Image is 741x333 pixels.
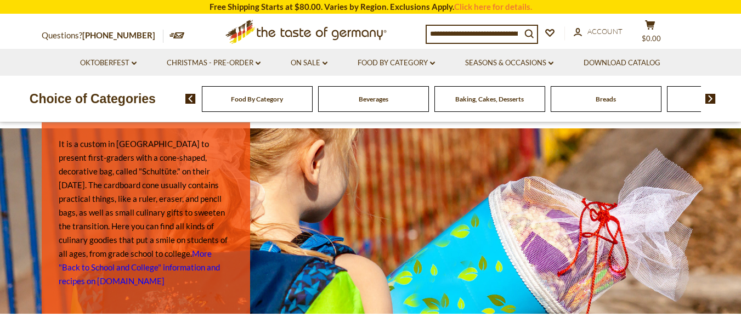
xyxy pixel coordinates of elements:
a: More "Back to School and College" information and recipes on [DOMAIN_NAME] [59,249,220,286]
a: Oktoberfest [80,57,137,69]
button: $0.00 [634,20,667,47]
a: Beverages [359,95,388,103]
a: Christmas - PRE-ORDER [167,57,261,69]
a: [PHONE_NUMBER] [82,30,155,40]
img: previous arrow [185,94,196,104]
a: Account [574,26,623,38]
a: Seasons & Occasions [465,57,553,69]
a: Download Catalog [584,57,660,69]
p: Questions? [42,29,163,43]
a: Baking, Cakes, Desserts [455,95,524,103]
a: Breads [596,95,616,103]
a: On Sale [291,57,327,69]
a: Click here for details. [454,2,532,12]
span: $0.00 [642,34,661,43]
p: It is a custom in [GEOGRAPHIC_DATA] to present first-graders with a cone-shaped, decorative bag, ... [59,137,233,288]
span: Account [587,27,623,36]
img: next arrow [705,94,716,104]
a: Food By Category [358,57,435,69]
a: Food By Category [231,95,283,103]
